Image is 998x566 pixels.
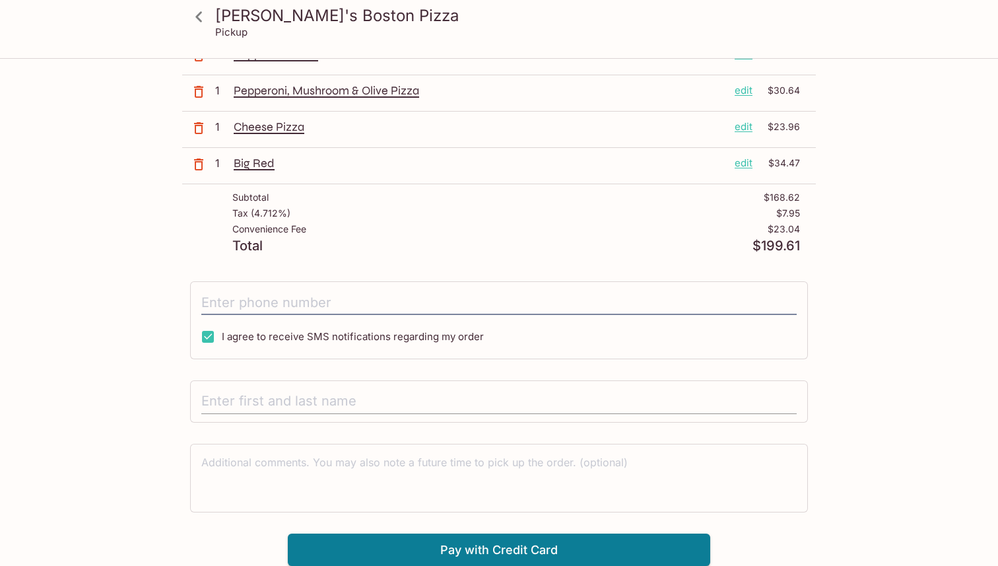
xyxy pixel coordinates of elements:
[768,224,800,234] p: $23.04
[215,120,228,134] p: 1
[735,120,752,134] p: edit
[232,240,263,252] p: Total
[232,192,269,203] p: Subtotal
[752,240,800,252] p: $199.61
[215,5,805,26] h3: [PERSON_NAME]'s Boston Pizza
[215,156,228,170] p: 1
[735,83,752,98] p: edit
[760,120,800,134] p: $23.96
[735,156,752,170] p: edit
[232,224,306,234] p: Convenience Fee
[760,156,800,170] p: $34.47
[234,83,724,98] p: Pepperoni, Mushroom & Olive Pizza
[234,120,724,134] p: Cheese Pizza
[234,156,724,170] p: Big Red
[201,290,797,315] input: Enter phone number
[232,208,290,219] p: Tax ( 4.712% )
[222,330,484,343] span: I agree to receive SMS notifications regarding my order
[215,26,248,38] p: Pickup
[760,83,800,98] p: $30.64
[764,192,800,203] p: $168.62
[215,83,228,98] p: 1
[776,208,800,219] p: $7.95
[201,389,797,414] input: Enter first and last name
